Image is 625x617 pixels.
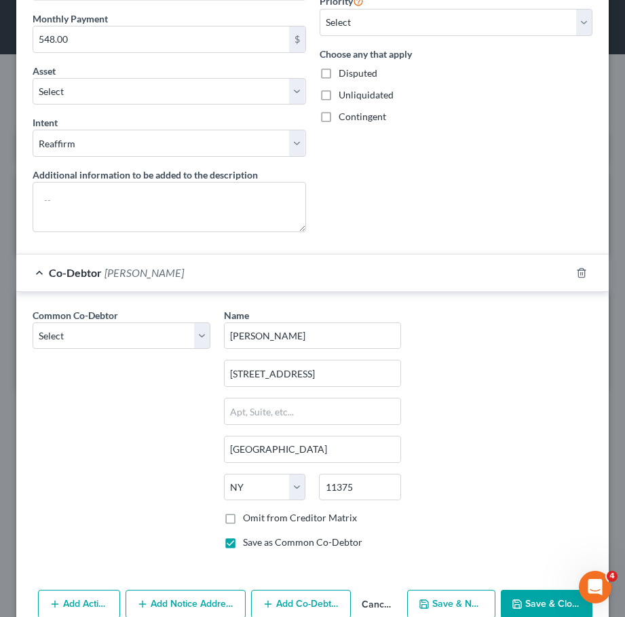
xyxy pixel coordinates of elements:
[339,89,394,100] span: Unliquidated
[243,511,357,525] label: Omit from Creditor Matrix
[33,115,58,130] label: Intent
[33,26,289,52] input: 0.00
[225,360,401,386] input: Enter address...
[579,571,611,603] iframe: Intercom live chat
[105,266,184,279] span: [PERSON_NAME]
[49,266,102,279] span: Co-Debtor
[225,323,401,349] input: Enter name...
[289,26,305,52] div: $
[33,168,258,182] label: Additional information to be added to the description
[224,310,249,321] span: Name
[33,12,108,26] label: Monthly Payment
[320,47,593,61] label: Choose any that apply
[339,111,386,122] span: Contingent
[33,308,118,322] label: Common Co-Debtor
[319,474,401,501] input: Enter zip..
[243,536,362,549] label: Save as Common Co-Debtor
[607,571,618,582] span: 4
[225,398,401,424] input: Apt, Suite, etc...
[225,436,401,462] input: Enter city...
[339,67,377,79] span: Disputed
[33,65,56,77] span: Asset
